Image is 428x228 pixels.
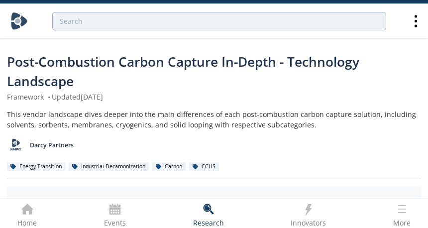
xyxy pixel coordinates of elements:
[30,141,74,150] p: Darcy Partners
[10,12,28,30] img: Home
[152,162,186,171] div: Carbon
[7,109,421,130] div: This vendor landscape dives deeper into the main differences of each post-combustion carbon captu...
[52,12,386,30] input: Advanced Search
[7,162,65,171] div: Energy Transition
[69,162,149,171] div: Industrial Decarbonization
[189,162,219,171] div: CCUS
[7,53,359,90] span: Post-Combustion Carbon Capture In-Depth - Technology Landscape
[46,92,52,102] span: •
[7,92,421,102] div: Framework Updated [DATE]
